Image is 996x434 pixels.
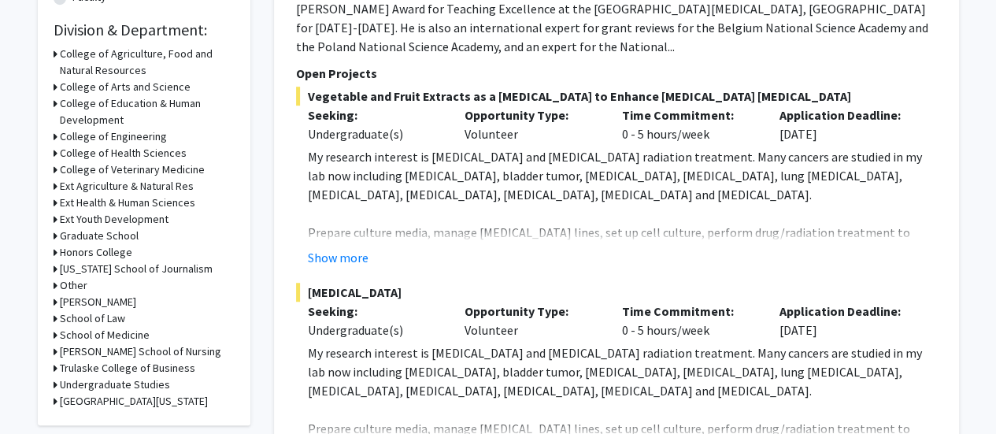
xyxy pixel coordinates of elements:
h3: School of Medicine [60,327,150,343]
h3: Ext Agriculture & Natural Res [60,178,194,195]
h3: College of Engineering [60,128,167,145]
div: Undergraduate(s) [308,124,442,143]
span: [MEDICAL_DATA] [296,283,937,302]
h3: School of Law [60,310,125,327]
h2: Division & Department: [54,20,235,39]
h3: Ext Youth Development [60,211,168,228]
p: Time Commitment: [622,106,756,124]
h3: [PERSON_NAME] School of Nursing [60,343,221,360]
h3: Honors College [60,244,132,261]
div: Volunteer [453,106,610,143]
h3: Ext Health & Human Sciences [60,195,195,211]
h3: Trulaske College of Business [60,360,195,377]
div: [DATE] [768,106,925,143]
p: Seeking: [308,302,442,321]
span: Prepare culture media, manage [MEDICAL_DATA] lines, set up cell culture, perform drug/radiation t... [308,224,919,278]
span: My research interest is [MEDICAL_DATA] and [MEDICAL_DATA] radiation treatment. Many cancers are s... [308,149,922,202]
h3: [US_STATE] School of Journalism [60,261,213,277]
h3: College of Education & Human Development [60,95,235,128]
h3: College of Arts and Science [60,79,191,95]
div: Undergraduate(s) [308,321,442,339]
div: Volunteer [453,302,610,339]
p: Open Projects [296,64,937,83]
h3: [PERSON_NAME] [60,294,136,310]
p: Opportunity Type: [465,302,598,321]
iframe: Chat [12,363,67,422]
span: Vegetable and Fruit Extracts as a [MEDICAL_DATA] to Enhance [MEDICAL_DATA] [MEDICAL_DATA] [296,87,937,106]
h3: Undergraduate Studies [60,377,170,393]
p: Application Deadline: [779,106,913,124]
div: 0 - 5 hours/week [610,302,768,339]
h3: [GEOGRAPHIC_DATA][US_STATE] [60,393,208,410]
h3: Graduate School [60,228,139,244]
p: Time Commitment: [622,302,756,321]
span: My research interest is [MEDICAL_DATA] and [MEDICAL_DATA] radiation treatment. Many cancers are s... [308,345,922,399]
p: Seeking: [308,106,442,124]
p: Opportunity Type: [465,106,598,124]
div: 0 - 5 hours/week [610,106,768,143]
h3: Other [60,277,87,294]
h3: College of Veterinary Medicine [60,161,205,178]
div: [DATE] [768,302,925,339]
button: Show more [308,248,368,267]
h3: College of Health Sciences [60,145,187,161]
h3: College of Agriculture, Food and Natural Resources [60,46,235,79]
p: Application Deadline: [779,302,913,321]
